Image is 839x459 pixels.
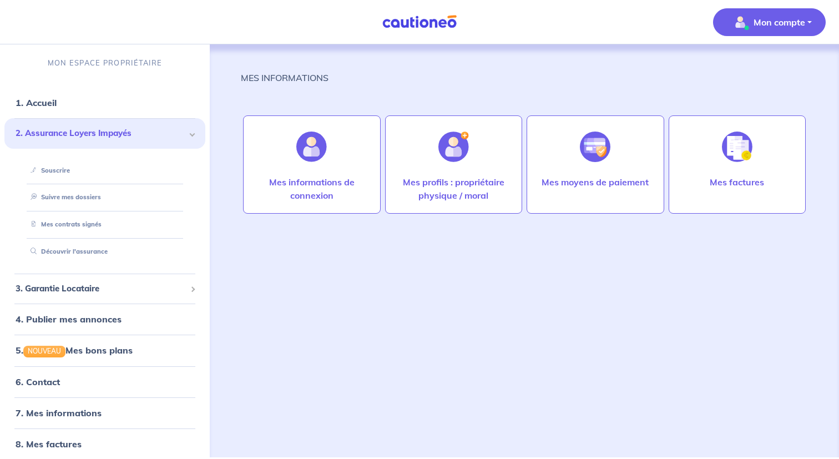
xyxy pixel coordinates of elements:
div: 7. Mes informations [4,402,205,424]
div: 8. Mes factures [4,433,205,455]
div: Suivre mes dossiers [18,188,192,206]
a: 8. Mes factures [16,438,82,450]
p: Mes informations de connexion [255,175,369,202]
img: illu_account.svg [296,132,327,162]
div: 5.NOUVEAUMes bons plans [4,339,205,361]
img: illu_account_add.svg [438,132,469,162]
a: 7. Mes informations [16,407,102,418]
a: Souscrire [26,167,70,174]
div: 2. Assurance Loyers Impayés [4,118,205,149]
a: Suivre mes dossiers [26,193,101,201]
div: 3. Garantie Locataire [4,278,205,300]
span: 3. Garantie Locataire [16,283,186,295]
img: illu_credit_card_no_anim.svg [580,132,610,162]
span: 2. Assurance Loyers Impayés [16,127,186,140]
button: illu_account_valid_menu.svgMon compte [713,8,826,36]
p: MON ESPACE PROPRIÉTAIRE [48,58,162,68]
a: 4. Publier mes annonces [16,314,122,325]
div: Souscrire [18,162,192,180]
div: Mes contrats signés [18,215,192,234]
p: Mon compte [754,16,805,29]
a: 5.NOUVEAUMes bons plans [16,345,133,356]
div: 4. Publier mes annonces [4,308,205,330]
div: Découvrir l'assurance [18,243,192,261]
div: 6. Contact [4,371,205,393]
a: 6. Contact [16,376,60,387]
p: MES INFORMATIONS [241,71,328,84]
a: Découvrir l'assurance [26,248,108,255]
p: Mes profils : propriétaire physique / moral [397,175,511,202]
p: Mes factures [710,175,764,189]
img: illu_account_valid_menu.svg [731,13,749,31]
a: 1. Accueil [16,97,57,108]
div: 1. Accueil [4,92,205,114]
p: Mes moyens de paiement [542,175,649,189]
a: Mes contrats signés [26,220,102,228]
img: Cautioneo [378,15,461,29]
img: illu_invoice.svg [722,132,752,162]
